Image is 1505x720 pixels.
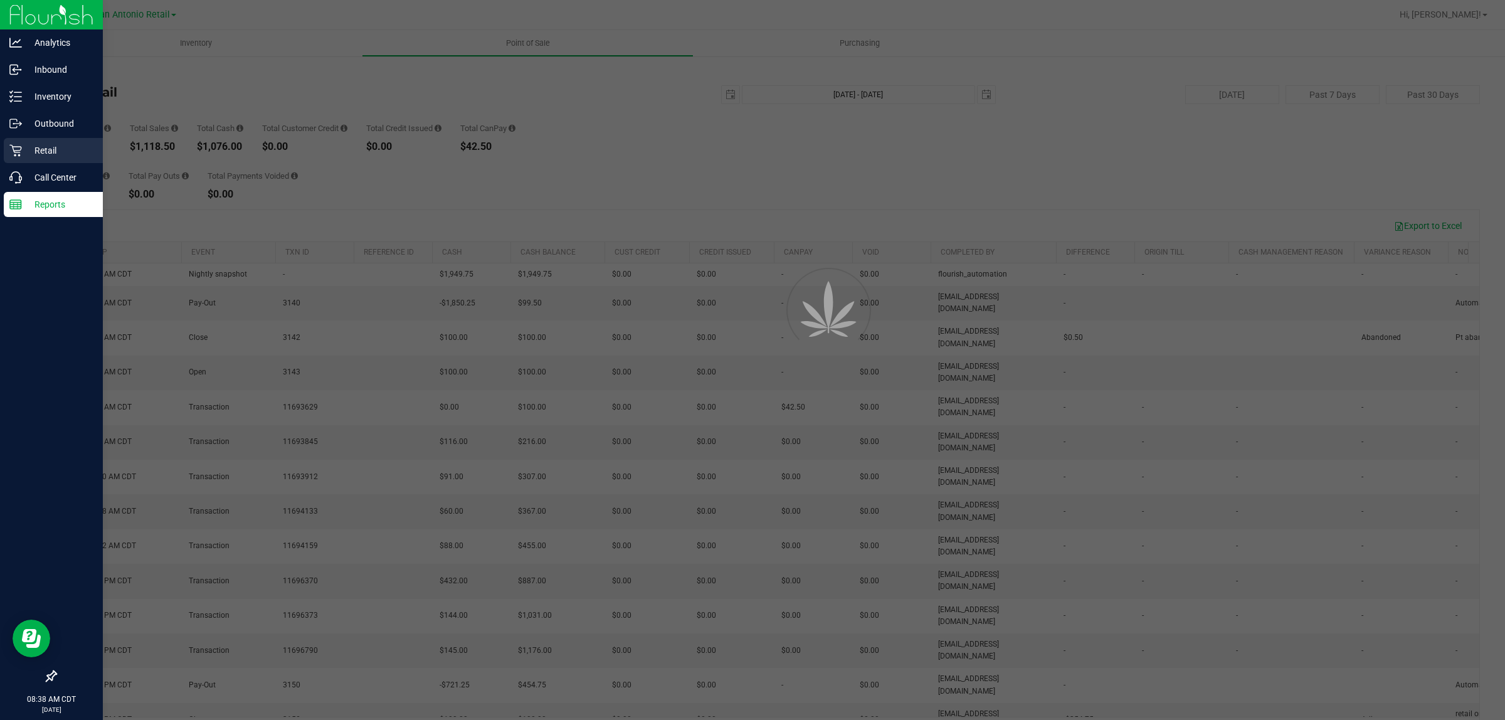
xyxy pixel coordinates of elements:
[22,35,97,50] p: Analytics
[22,170,97,185] p: Call Center
[9,171,22,184] inline-svg: Call Center
[9,144,22,157] inline-svg: Retail
[22,143,97,158] p: Retail
[22,197,97,212] p: Reports
[13,620,50,657] iframe: Resource center
[22,89,97,104] p: Inventory
[6,694,97,705] p: 08:38 AM CDT
[9,63,22,76] inline-svg: Inbound
[6,705,97,714] p: [DATE]
[22,62,97,77] p: Inbound
[22,116,97,131] p: Outbound
[9,198,22,211] inline-svg: Reports
[9,90,22,103] inline-svg: Inventory
[9,36,22,49] inline-svg: Analytics
[9,117,22,130] inline-svg: Outbound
